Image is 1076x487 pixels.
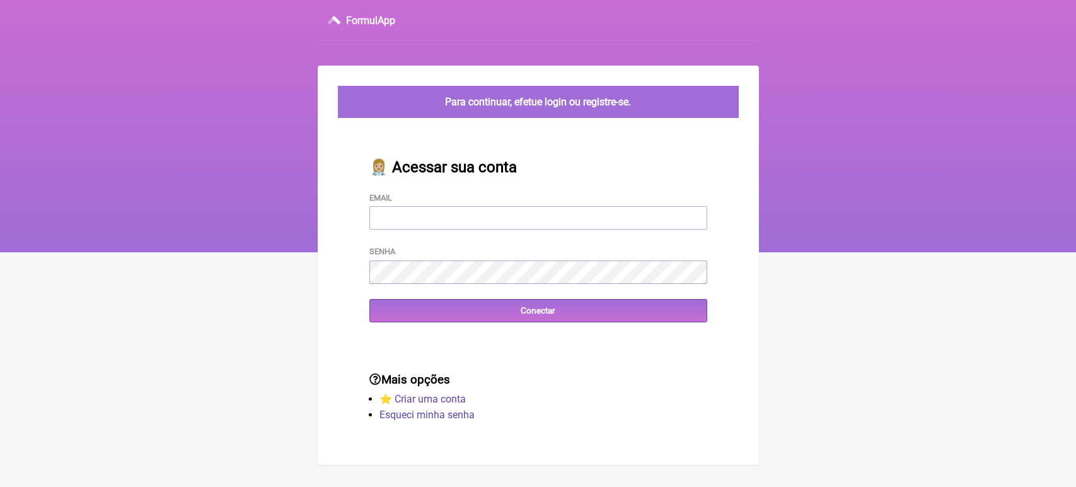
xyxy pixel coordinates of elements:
[379,393,466,405] a: ⭐️ Criar uma conta
[369,158,707,176] h2: 👩🏼‍⚕️ Acessar sua conta
[369,299,707,322] input: Conectar
[369,247,395,256] label: Senha
[346,15,395,26] h3: FormulApp
[369,193,392,202] label: Email
[338,86,739,118] div: Para continuar, efetue login ou registre-se.
[369,373,707,387] h3: Mais opções
[379,409,475,421] a: Esqueci minha senha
